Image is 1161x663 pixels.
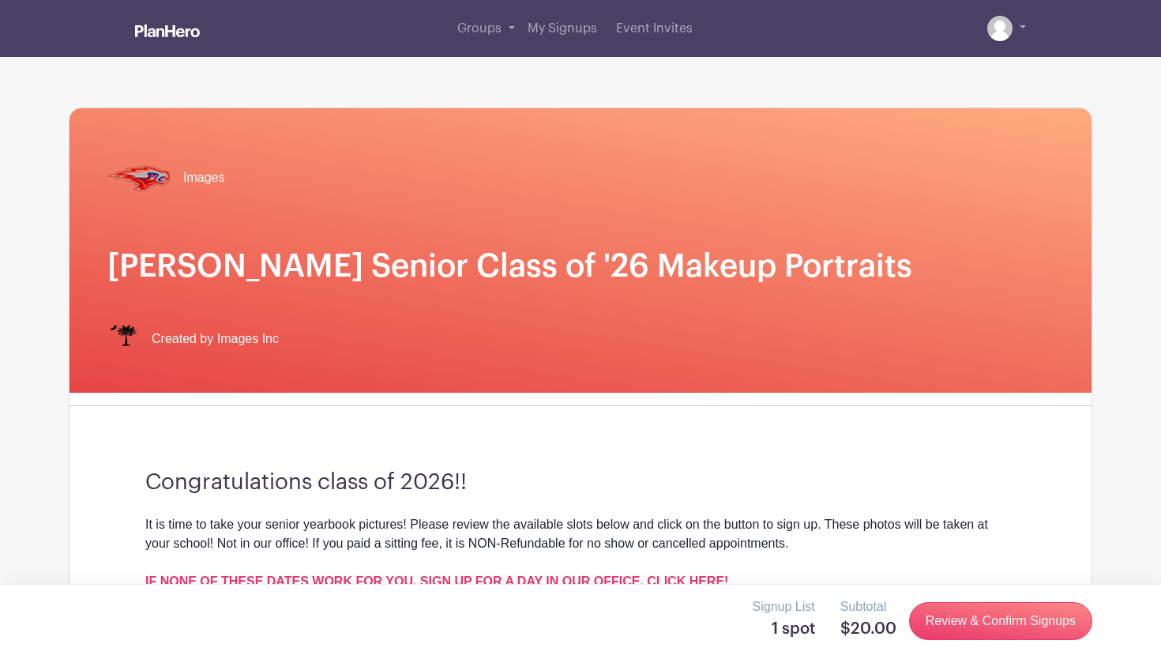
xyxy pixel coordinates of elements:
h3: Congratulations class of 2026!! [145,469,1016,496]
img: logo_white-6c42ec7e38ccf1d336a20a19083b03d10ae64f83f12c07503d8b9e83406b4c7d.svg [135,24,200,37]
p: Subtotal [840,597,896,616]
span: Event Invites [616,22,693,35]
img: default-ce2991bfa6775e67f084385cd625a349d9dcbb7a52a09fb2fda1e96e2d18dcdb.png [987,16,1013,41]
div: It is time to take your senior yearbook pictures! Please review the available slots below and cli... [145,515,1016,572]
img: hammond%20transp.%20(1).png [107,146,171,209]
a: IF NONE OF THESE DATES WORK FOR YOU, SIGN UP FOR A DAY IN OUR OFFICE. CLICK HERE! [145,574,728,588]
h5: 1 spot [753,620,815,639]
span: Images [183,168,224,187]
span: Created by Images Inc [152,330,279,348]
h5: $20.00 [840,620,896,639]
p: Signup List [753,597,815,616]
span: Groups [457,22,502,35]
img: IMAGES%20logo%20transparenT%20PNG%20s.png [107,323,139,355]
h1: [PERSON_NAME] Senior Class of '26 Makeup Portraits [107,247,1054,285]
a: Review & Confirm Signups [909,602,1092,640]
span: My Signups [528,22,597,35]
